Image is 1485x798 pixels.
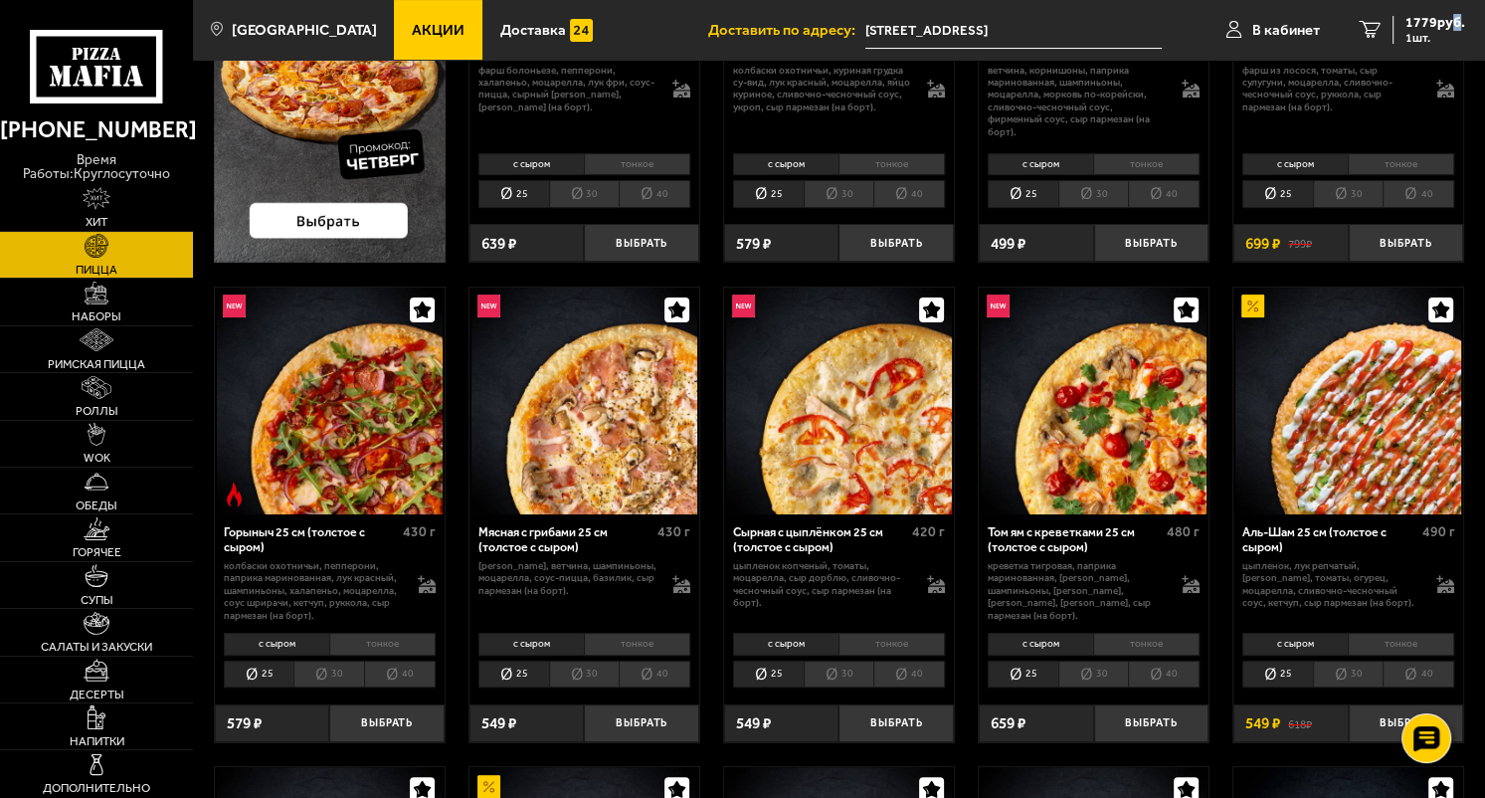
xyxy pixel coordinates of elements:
li: тонкое [838,633,945,656]
button: Выбрать [329,704,444,742]
li: 25 [224,661,294,688]
span: 659 ₽ [991,715,1025,731]
span: Десерты [70,689,124,700]
span: Обеды [76,499,117,511]
span: 549 ₽ [481,715,516,731]
li: 25 [733,661,804,688]
button: Выбрать [1094,704,1208,742]
p: цыпленок, лук репчатый, [PERSON_NAME], томаты, огурец, моцарелла, сливочно-чесночный соус, кетчуп... [1242,560,1421,610]
p: колбаски охотничьи, куриная грудка су-вид, лук красный, моцарелла, яйцо куриное, сливочно-чесночн... [733,65,912,114]
span: [GEOGRAPHIC_DATA] [232,23,377,38]
li: 30 [549,661,620,688]
li: 30 [804,661,874,688]
li: с сыром [478,153,584,176]
li: 40 [619,661,690,688]
span: Пицца [76,264,117,276]
li: с сыром [224,633,329,656]
img: Острое блюдо [223,483,246,505]
span: 699 ₽ [1245,236,1280,252]
img: Новинка [732,295,755,317]
button: Выбрать [1094,224,1208,262]
img: 15daf4d41897b9f0e9f617042186c801.svg [570,19,593,42]
span: Дополнительно [43,782,150,794]
p: цыпленок копченый, томаты, моцарелла, сыр дорблю, сливочно-чесночный соус, сыр пармезан (на борт). [733,560,912,610]
span: 639 ₽ [481,236,516,252]
li: 25 [478,661,549,688]
span: Наборы [72,310,121,322]
span: Роллы [76,405,118,417]
p: колбаски Охотничьи, пепперони, паприка маринованная, лук красный, шампиньоны, халапеньо, моцарелл... [224,560,403,622]
span: Римская пицца [48,358,145,370]
li: с сыром [733,633,838,656]
span: 579 ₽ [227,715,262,731]
span: Ленинградская область, Всеволожский район, Заневское городское поселение, городской посёлок Янино... [865,12,1163,49]
button: Выбрать [1349,704,1463,742]
li: тонкое [584,633,690,656]
button: Выбрать [1349,224,1463,262]
img: Акционный [1241,295,1264,317]
img: Сырная с цыплёнком 25 см (толстое с сыром) [726,288,953,514]
input: Ваш адрес доставки [865,12,1163,49]
div: Сырная с цыплёнком 25 см (толстое с сыром) [733,525,908,555]
li: тонкое [1348,633,1454,656]
li: 40 [1128,661,1200,688]
s: 618 ₽ [1288,715,1312,731]
img: Новинка [987,295,1010,317]
img: Том ям с креветками 25 см (толстое с сыром) [981,288,1207,514]
span: 549 ₽ [736,715,771,731]
img: Новинка [223,295,246,317]
span: 579 ₽ [736,236,771,252]
li: 40 [619,180,690,207]
div: Мясная с грибами 25 см (толстое с сыром) [478,525,653,555]
li: 30 [1058,180,1129,207]
li: тонкое [584,153,690,176]
li: 40 [364,661,436,688]
p: [PERSON_NAME], ветчина, шампиньоны, моцарелла, соус-пицца, базилик, сыр пармезан (на борт). [478,560,657,597]
button: Выбрать [584,224,698,262]
span: В кабинет [1252,23,1320,38]
span: 430 г [403,523,436,540]
li: тонкое [1093,153,1200,176]
li: тонкое [329,633,436,656]
img: Горыныч 25 см (толстое с сыром) [217,288,444,514]
a: НовинкаСырная с цыплёнком 25 см (толстое с сыром) [724,288,954,514]
span: 1779 руб. [1405,16,1465,30]
li: 25 [733,180,804,207]
span: 430 г [657,523,690,540]
img: Акционный [477,775,500,798]
li: с сыром [988,633,1093,656]
span: 480 г [1167,523,1200,540]
span: Акции [412,23,464,38]
span: Доставка [500,23,566,38]
span: Доставить по адресу: [708,23,865,38]
img: Мясная с грибами 25 см (толстое с сыром) [471,288,698,514]
li: с сыром [478,633,584,656]
li: 30 [549,180,620,207]
li: 30 [804,180,874,207]
li: тонкое [838,153,945,176]
button: Выбрать [838,224,953,262]
span: Салаты и закуски [41,641,152,653]
s: 799 ₽ [1288,236,1312,252]
button: Выбрать [838,704,953,742]
span: 549 ₽ [1245,715,1280,731]
div: Горыныч 25 см (толстое с сыром) [224,525,399,555]
li: с сыром [1242,153,1348,176]
li: 25 [988,180,1058,207]
p: ветчина, корнишоны, паприка маринованная, шампиньоны, моцарелла, морковь по-корейски, сливочно-че... [988,65,1167,139]
li: 40 [1383,180,1454,207]
a: НовинкаМясная с грибами 25 см (толстое с сыром) [469,288,699,514]
div: Аль-Шам 25 см (толстое с сыром) [1242,525,1417,555]
li: 30 [1058,661,1129,688]
li: тонкое [1348,153,1454,176]
span: Хит [86,216,107,228]
span: 499 ₽ [991,236,1025,252]
li: с сыром [988,153,1093,176]
span: Горячее [73,546,121,558]
span: WOK [84,452,110,464]
p: фарш болоньезе, пепперони, халапеньо, моцарелла, лук фри, соус-пицца, сырный [PERSON_NAME], [PERS... [478,65,657,114]
li: 40 [1128,180,1200,207]
p: фарш из лосося, томаты, сыр сулугуни, моцарелла, сливочно-чесночный соус, руккола, сыр пармезан (... [1242,65,1421,114]
span: 420 г [912,523,945,540]
li: 25 [478,180,549,207]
